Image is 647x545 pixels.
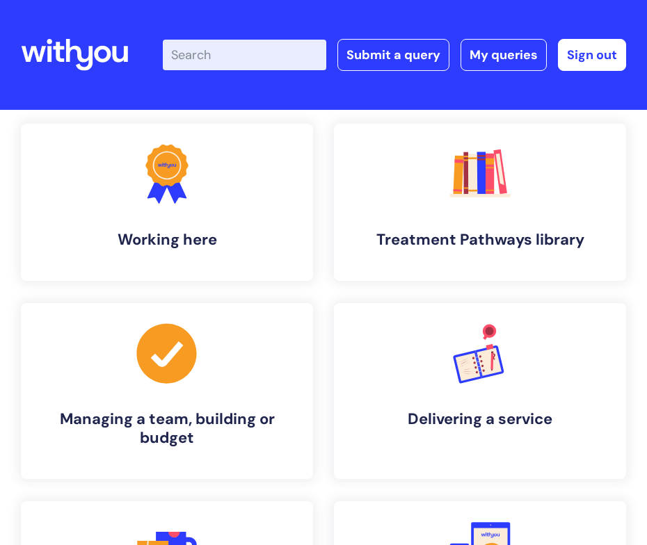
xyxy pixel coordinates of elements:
a: Submit a query [337,39,449,71]
h4: Delivering a service [345,410,615,428]
h4: Managing a team, building or budget [32,410,302,447]
a: Delivering a service [334,303,626,479]
a: Working here [21,124,313,281]
a: My queries [461,39,547,71]
div: | - [163,39,626,71]
a: Sign out [558,39,626,71]
h4: Working here [32,231,302,249]
a: Managing a team, building or budget [21,303,313,479]
a: Treatment Pathways library [334,124,626,281]
input: Search [163,40,326,70]
h4: Treatment Pathways library [345,231,615,249]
